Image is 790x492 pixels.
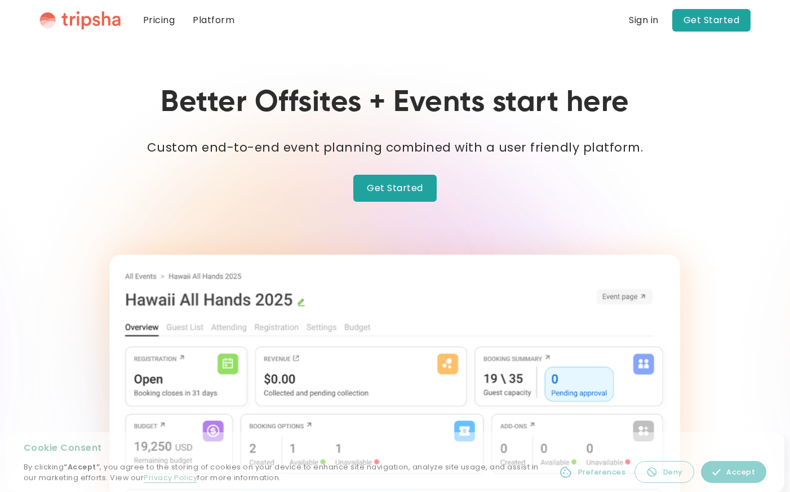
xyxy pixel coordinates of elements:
a: Get Started [672,9,751,32]
a: Deny [634,461,694,483]
a: Sign in [629,14,658,27]
strong: “Accept” [64,462,100,472]
img: allow icon [712,468,721,477]
a: Privacy Policy [144,473,197,483]
div: Deny [663,467,682,477]
div: Sign in [629,16,658,25]
a: Accept [701,461,767,483]
p: By clicking , you agree to the storing of cookies on your device to enhance site navigation, anal... [24,462,539,483]
div: Cookie Consent [24,441,539,455]
strong: Custom end-to-end event planning combined with a user friendly platform. [147,139,643,156]
a: Preferences [557,461,628,483]
div: Preferences [578,467,625,477]
a: home [39,11,121,30]
h1: Better Offsites + Events start here [161,85,629,121]
img: Tripsha Logo [39,11,121,30]
div: Accept [726,467,755,477]
a: Get Started [353,175,436,202]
